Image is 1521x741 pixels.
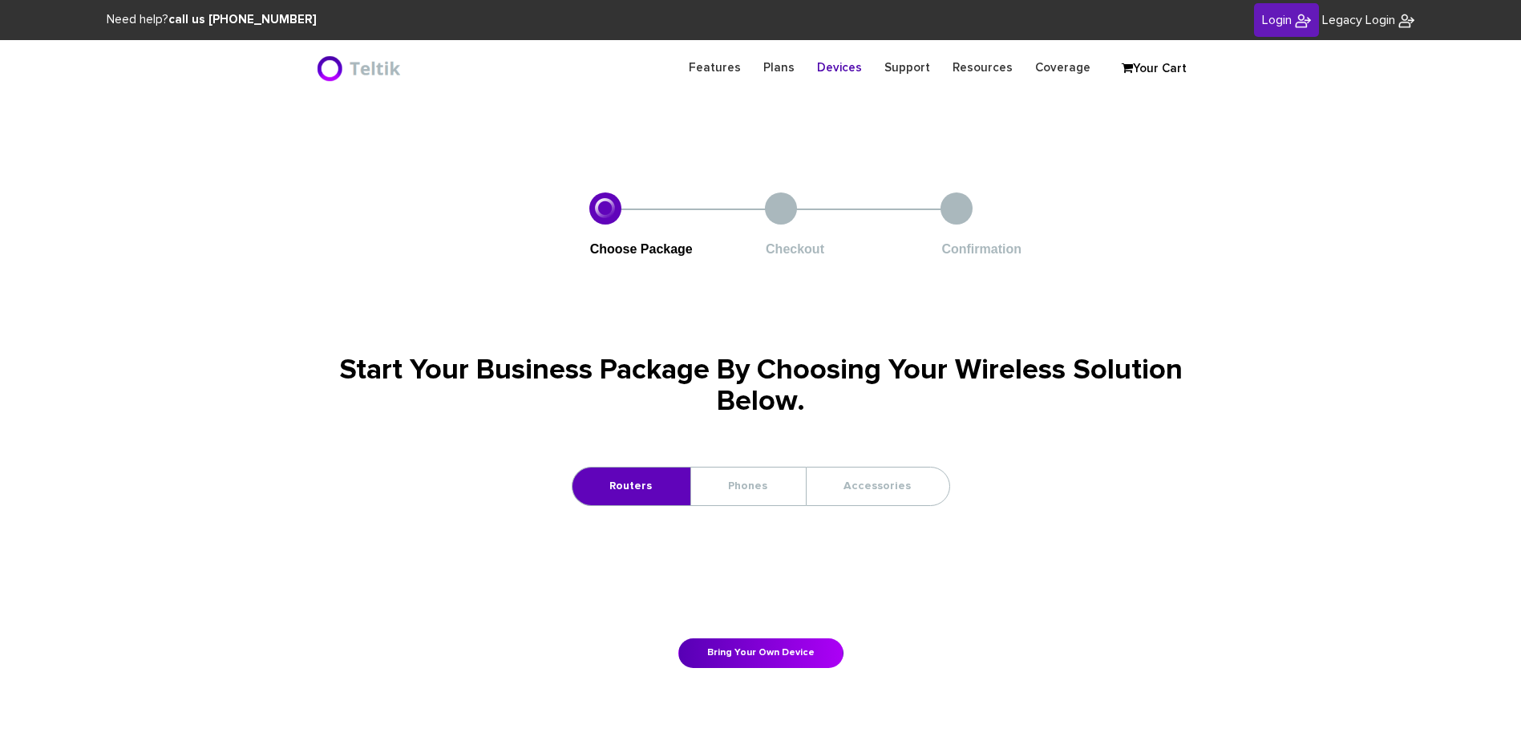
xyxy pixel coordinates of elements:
a: Legacy Login [1322,11,1414,30]
h1: Start Your Business Package By Choosing Your Wireless Solution Below. [316,355,1206,419]
img: BriteX [316,52,405,84]
span: Legacy Login [1322,14,1395,26]
span: Need help? [107,14,317,26]
strong: call us [PHONE_NUMBER] [168,14,317,26]
a: Your Cart [1114,57,1194,81]
a: Resources [941,52,1024,83]
a: Bring Your Own Device [678,638,843,668]
a: Plans [752,52,806,83]
a: Features [678,52,752,83]
a: Support [873,52,941,83]
a: Phones [691,468,804,505]
a: Accessories [807,468,948,505]
span: Confirmation [941,242,1021,256]
span: Choose Package [590,242,693,256]
a: Routers [572,468,689,505]
span: Login [1262,14,1292,26]
span: Checkout [766,242,824,256]
img: BriteX [1398,13,1414,29]
a: Coverage [1024,52,1102,83]
a: Devices [806,52,873,83]
img: BriteX [1295,13,1311,29]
